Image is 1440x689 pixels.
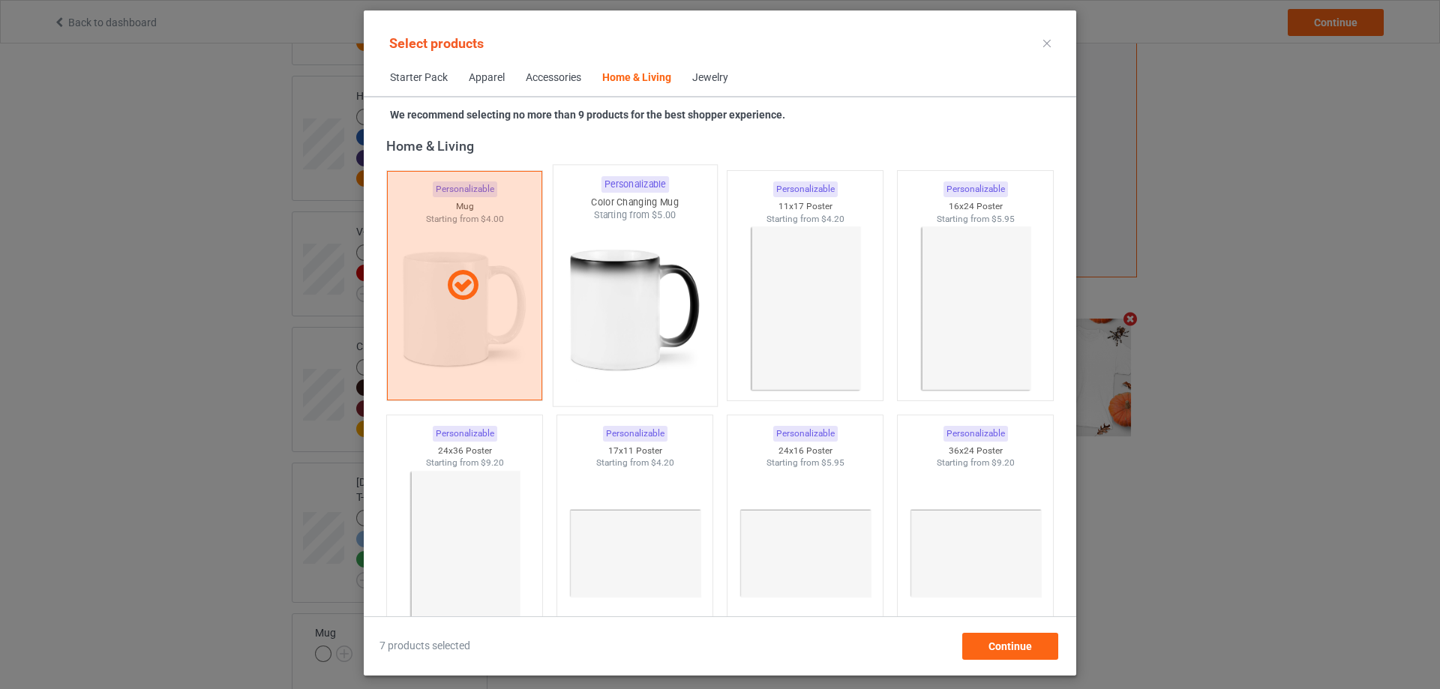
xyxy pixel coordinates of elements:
[727,213,883,226] div: Starting from
[773,181,838,197] div: Personalizable
[652,210,676,221] span: $5.00
[389,35,484,51] span: Select products
[553,196,717,208] div: Color Changing Mug
[379,639,470,654] span: 7 products selected
[898,200,1054,213] div: 16x24 Poster
[433,426,497,442] div: Personalizable
[908,469,1042,637] img: regular.jpg
[738,225,872,393] img: regular.jpg
[898,445,1054,457] div: 36x24 Poster
[773,426,838,442] div: Personalizable
[943,426,1008,442] div: Personalizable
[379,60,458,96] span: Starter Pack
[564,222,705,398] img: regular.jpg
[727,200,883,213] div: 11x17 Poster
[386,137,1060,154] div: Home & Living
[943,181,1008,197] div: Personalizable
[387,445,543,457] div: 24x36 Poster
[557,445,713,457] div: 17x11 Poster
[821,457,844,468] span: $5.95
[727,445,883,457] div: 24x16 Poster
[557,457,713,469] div: Starting from
[390,109,785,121] strong: We recommend selecting no more than 9 products for the best shopper experience.
[469,70,505,85] div: Apparel
[481,457,504,468] span: $9.20
[526,70,581,85] div: Accessories
[962,633,1058,660] div: Continue
[988,640,1032,652] span: Continue
[821,214,844,224] span: $4.20
[898,457,1054,469] div: Starting from
[898,213,1054,226] div: Starting from
[727,457,883,469] div: Starting from
[991,214,1015,224] span: $5.95
[908,225,1042,393] img: regular.jpg
[692,70,728,85] div: Jewelry
[603,426,667,442] div: Personalizable
[602,70,671,85] div: Home & Living
[991,457,1015,468] span: $9.20
[568,469,702,637] img: regular.jpg
[397,469,532,637] img: regular.jpg
[601,177,668,193] div: Personalizable
[651,457,674,468] span: $4.20
[553,209,717,222] div: Starting from
[387,457,543,469] div: Starting from
[738,469,872,637] img: regular.jpg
